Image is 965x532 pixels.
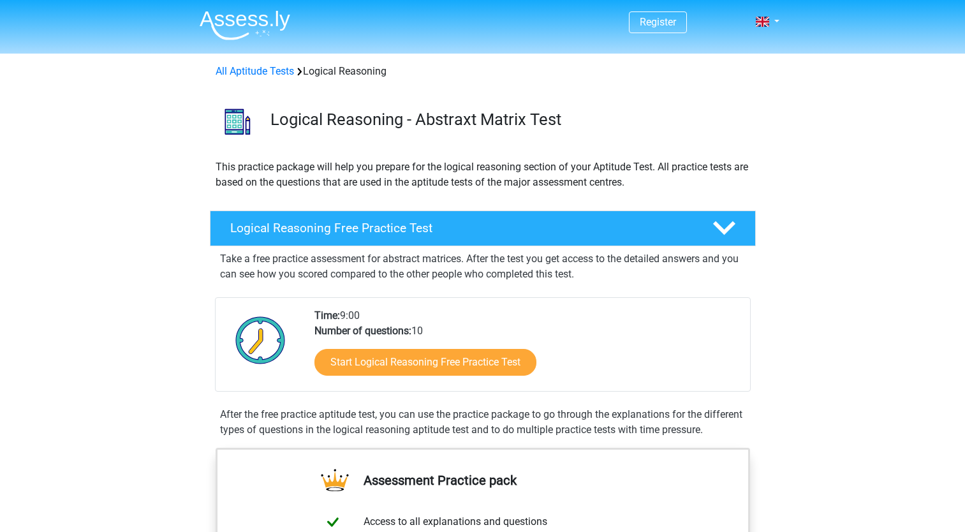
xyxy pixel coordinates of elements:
[210,94,265,149] img: logical reasoning
[230,221,692,235] h4: Logical Reasoning Free Practice Test
[215,407,751,438] div: After the free practice aptitude test, you can use the practice package to go through the explana...
[216,65,294,77] a: All Aptitude Tests
[216,159,750,190] p: This practice package will help you prepare for the logical reasoning section of your Aptitude Te...
[200,10,290,40] img: Assessly
[205,211,761,246] a: Logical Reasoning Free Practice Test
[228,308,293,372] img: Clock
[314,309,340,321] b: Time:
[210,64,755,79] div: Logical Reasoning
[640,16,676,28] a: Register
[220,251,746,282] p: Take a free practice assessment for abstract matrices. After the test you get access to the detai...
[270,110,746,129] h3: Logical Reasoning - Abstraxt Matrix Test
[314,325,411,337] b: Number of questions:
[305,308,749,391] div: 9:00 10
[314,349,536,376] a: Start Logical Reasoning Free Practice Test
